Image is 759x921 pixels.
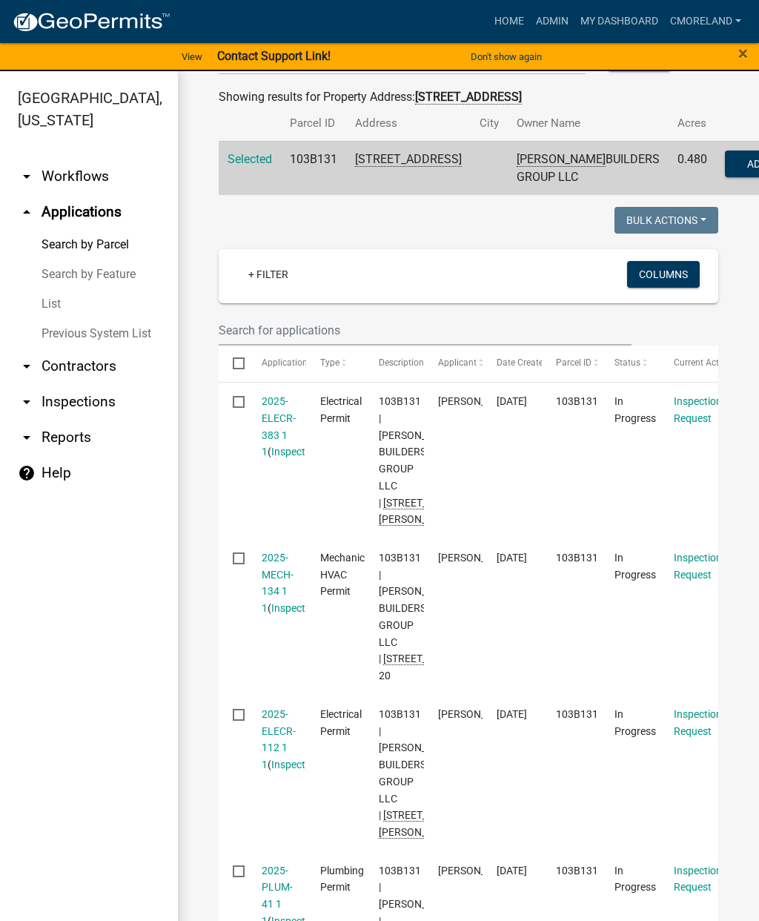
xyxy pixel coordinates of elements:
span: Electrical Permit [320,708,362,737]
i: arrow_drop_down [18,168,36,185]
th: City [471,106,508,141]
span: 02/25/2025 [497,865,527,877]
span: Keith William Bagwell [438,708,517,720]
span: 103B131 [556,395,598,407]
datatable-header-cell: Current Activity [660,346,718,381]
span: Plumbing Permit [320,865,364,894]
span: Electrical Permit [320,395,362,424]
span: 103B131 [556,552,598,564]
a: Inspection Request [674,865,722,894]
th: Parcel ID [281,106,346,141]
span: In Progress [614,395,656,424]
span: Parcel ID [556,357,591,368]
a: Inspections [271,446,325,458]
datatable-header-cell: Type [306,346,365,381]
td: 0.480 [669,141,716,195]
span: 103B131 [556,708,598,720]
th: Address [346,106,471,141]
a: 2025-ELECR-383 1 1 [262,395,296,458]
span: Type [320,357,339,368]
a: Inspection Request [674,708,722,737]
datatable-header-cell: Description [365,346,423,381]
span: 103B131 | HARDEMAN BUILDERS GROUP LLC | 9590 Waldrip Rd [379,395,474,526]
datatable-header-cell: Parcel ID [542,346,600,381]
i: arrow_drop_down [18,429,36,446]
a: 2025-ELECR-112 1 1 [262,708,296,770]
button: Bulk Actions [614,207,718,234]
span: Date Created [497,357,548,368]
input: Search for applications [219,315,632,346]
span: Keith William Bagwell [438,395,517,407]
span: Mechanical HVAC Permit [320,552,373,598]
datatable-header-cell: Select [219,346,247,381]
div: ( ) [262,549,292,617]
datatable-header-cell: Application Number [247,346,305,381]
a: Inspection Request [674,552,722,581]
i: arrow_drop_down [18,393,36,411]
a: View [176,44,208,69]
span: 06/06/2025 [497,552,527,564]
a: 2025-MECH-134 1 1 [262,552,294,614]
a: Admin [530,7,574,36]
a: Inspections [271,759,325,770]
td: BUILDERS GROUP LLC [508,141,669,195]
datatable-header-cell: Date Created [483,346,541,381]
span: In Progress [614,708,656,737]
datatable-header-cell: Status [600,346,659,381]
datatable-header-cell: Applicant [424,346,483,381]
i: arrow_drop_down [18,357,36,375]
span: Kristyn Chambers [438,552,517,564]
i: arrow_drop_up [18,203,36,221]
a: Inspections [271,602,325,614]
span: Description [379,357,424,368]
a: cmoreland [664,7,747,36]
a: + Filter [236,261,300,288]
strong: Contact Support Link! [217,49,331,63]
span: In Progress [614,552,656,581]
button: Columns [627,261,700,288]
td: 103B131 [281,141,346,195]
div: ( ) [262,706,292,773]
span: 103B131 [556,865,598,877]
span: 02/25/2025 [497,708,527,720]
button: Close [738,44,748,62]
span: Jay Grimes [438,865,517,877]
a: Inspection Request [674,395,722,424]
a: My Dashboard [574,7,664,36]
span: × [738,43,748,64]
span: 103B131 | HARDEMAN BUILDERS GROUP LLC | 9590 Waldrip Rd [379,708,474,839]
span: Applicant [438,357,477,368]
th: Owner Name [508,106,669,141]
span: 07/23/2025 [497,395,527,407]
a: Selected [228,152,272,166]
span: Status [614,357,640,368]
i: help [18,464,36,482]
button: Don't show again [465,44,548,69]
span: Current Activity [674,357,735,368]
a: Home [488,7,530,36]
span: 103B131 | HARDEMAN BUILDERS GROUP LLC | 140 Parkside Lane Lot 20 [379,552,490,681]
span: Application Number [262,357,342,368]
div: Showing results for Property Address: [219,88,718,106]
div: ( ) [262,393,292,460]
span: In Progress [614,865,656,894]
th: Acres [669,106,716,141]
